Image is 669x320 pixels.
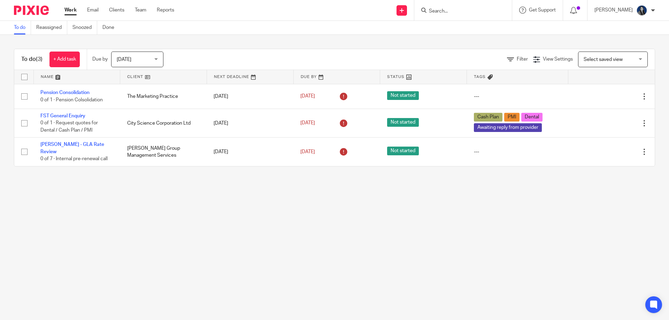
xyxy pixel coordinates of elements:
[14,21,31,34] a: To do
[387,118,419,127] span: Not started
[300,149,315,154] span: [DATE]
[120,138,207,166] td: [PERSON_NAME] Group Management Services
[120,84,207,109] td: The Marketing Practice
[474,148,561,155] div: ---
[636,5,647,16] img: eeb93efe-c884-43eb-8d47-60e5532f21cb.jpg
[40,142,104,154] a: [PERSON_NAME] - GLA Rate Review
[49,52,80,67] a: + Add task
[120,109,207,137] td: City Science Corporation Ltd
[102,21,120,34] a: Done
[300,94,315,99] span: [DATE]
[40,121,98,133] span: 0 of 1 · Request quotes for Dental / Cash Plan / PMI
[207,138,293,166] td: [DATE]
[387,147,419,155] span: Not started
[87,7,99,14] a: Email
[92,56,108,63] p: Due by
[157,7,174,14] a: Reports
[529,8,556,13] span: Get Support
[36,21,67,34] a: Reassigned
[21,56,43,63] h1: To do
[474,113,502,122] span: Cash Plan
[109,7,124,14] a: Clients
[40,97,103,102] span: 0 of 1 · Pension Colsolidation
[40,114,85,118] a: FST General Enquiry
[594,7,633,14] p: [PERSON_NAME]
[474,123,542,132] span: Awaiting reply from provider
[517,57,528,62] span: Filter
[584,57,623,62] span: Select saved view
[504,113,520,122] span: PMI
[14,6,49,15] img: Pixie
[72,21,97,34] a: Snoozed
[36,56,43,62] span: (3)
[521,113,543,122] span: Dental
[207,84,293,109] td: [DATE]
[40,90,90,95] a: Pension Consolidation
[117,57,131,62] span: [DATE]
[474,93,561,100] div: ---
[387,91,419,100] span: Not started
[300,120,315,125] span: [DATE]
[64,7,77,14] a: Work
[207,109,293,137] td: [DATE]
[543,57,573,62] span: View Settings
[40,156,108,161] span: 0 of 7 · Internal pre-renewal call
[135,7,146,14] a: Team
[428,8,491,15] input: Search
[474,75,486,79] span: Tags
